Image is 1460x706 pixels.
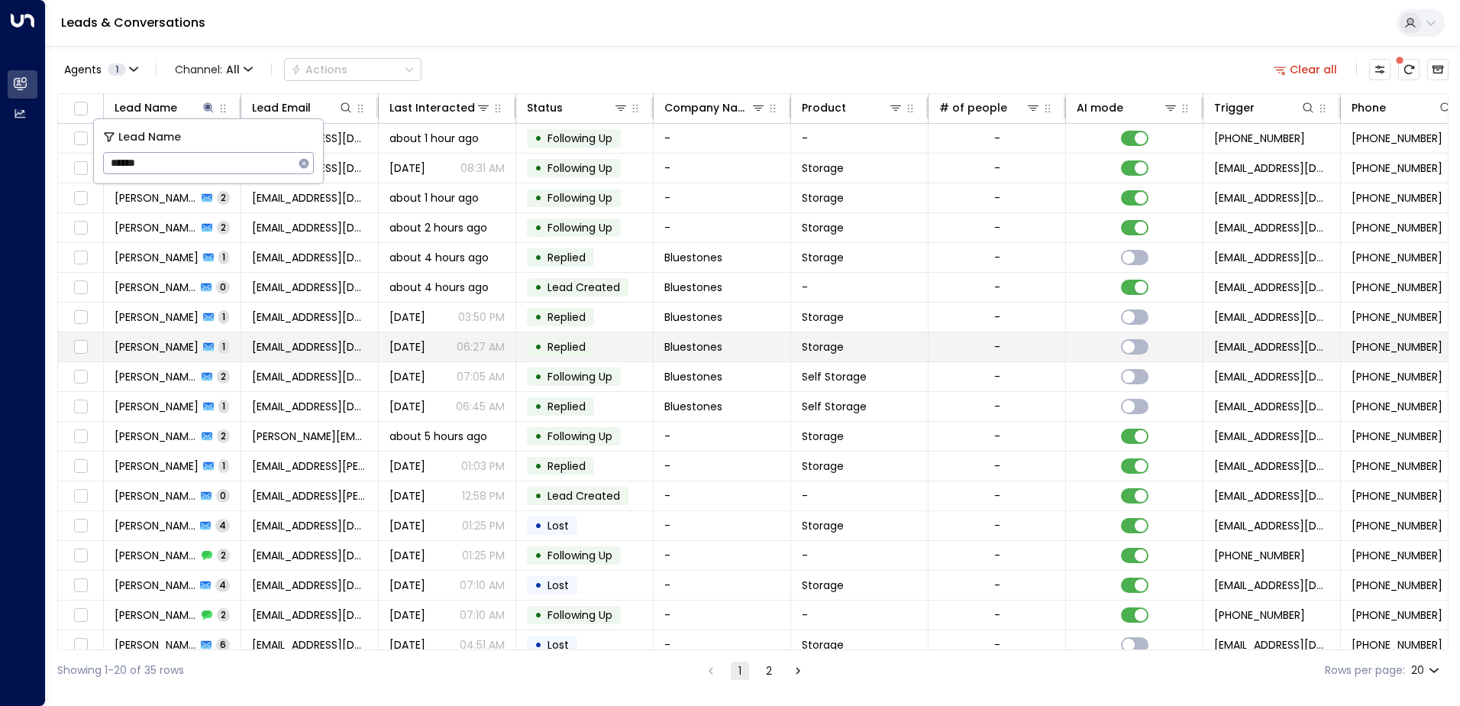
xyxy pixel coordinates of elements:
span: Storage [802,190,844,206]
td: - [654,511,791,540]
span: Bluestones [664,369,722,384]
div: - [994,548,1000,563]
div: • [535,602,542,628]
span: Toggle select row [71,278,90,297]
span: +447539652348 [1214,131,1305,146]
span: Replied [547,339,586,355]
span: Lead Created [547,280,620,295]
span: Toggle select row [71,427,90,446]
div: Last Interacted [389,99,491,117]
span: Toggle select row [71,248,90,267]
span: Peter Wilson [115,280,196,295]
span: Agents [64,64,102,75]
span: Toggle select row [71,576,90,595]
div: Phone [1352,99,1453,117]
div: - [994,637,1000,653]
div: Showing 1-20 of 35 rows [57,662,184,678]
span: leads@space-station.co.uk [1214,369,1329,384]
button: Agents1 [57,59,144,80]
span: Following Up [547,190,612,206]
span: leads@space-station.co.uk [1214,339,1329,355]
td: - [654,630,791,659]
span: Following Up [547,160,612,176]
div: Company Name [664,99,766,117]
span: Toggle select row [71,457,90,476]
span: wilsonkop@greenblue.com [252,309,367,325]
span: leads@space-station.co.uk [1214,637,1329,653]
div: • [535,364,542,390]
div: Button group with a nested menu [284,58,422,81]
span: +447481168259 [1352,578,1442,593]
td: - [654,124,791,153]
span: May 19, 2025 [389,369,425,384]
span: May 15, 2025 [389,399,425,414]
div: - [994,518,1000,533]
span: +441923645332 [1352,280,1442,295]
span: Following Up [547,429,612,444]
div: Product [802,99,846,117]
p: 01:25 PM [462,548,505,563]
span: All [226,63,240,76]
div: - [994,250,1000,265]
div: Status [527,99,563,117]
div: Last Interacted [389,99,475,117]
span: dvdwilk@aol.com [252,190,367,206]
span: +441923645332 [1352,339,1442,355]
span: wilsonkop@greenblue.com [252,280,367,295]
span: about 1 hour ago [389,190,479,206]
div: - [994,488,1000,504]
div: Lead Email [252,99,311,117]
span: +441923645332 [1352,369,1442,384]
span: +447481168259 [1352,607,1442,623]
span: Paul Wilson [115,518,195,533]
span: about 4 hours ago [389,280,489,295]
span: leads@space-station.co.uk [1214,280,1329,295]
span: Aug 06, 2025 [389,518,425,533]
span: Hannah Wilson [115,220,197,235]
span: Lead Name [118,128,181,146]
button: Go to next page [789,662,807,680]
span: Storage [802,458,844,474]
div: • [535,215,542,241]
td: - [654,452,791,481]
div: • [535,185,542,211]
div: • [535,304,542,330]
div: • [535,274,542,300]
div: AI mode [1077,99,1178,117]
span: 1 [218,400,229,413]
span: +447971233777 [1352,429,1442,444]
span: leads@space-station.co.uk [1214,458,1329,474]
span: leads@space-station.co.uk [1214,190,1329,206]
span: Aug 02, 2025 [389,607,425,623]
span: Bluestones [664,399,722,414]
span: wilsonkop@greenblue.com [252,250,367,265]
span: Following Up [547,548,612,563]
div: # of people [939,99,1041,117]
span: Paul Wilson [115,548,197,563]
span: +441923645332 [1352,250,1442,265]
span: wilsonkop@greenblue.com [252,399,367,414]
span: Toggle select row [71,219,90,238]
td: - [654,481,791,510]
div: • [535,334,542,360]
span: Lead Created [547,488,620,504]
span: 0 [216,280,230,293]
span: pwee123@hotmail.com [252,518,367,533]
span: leads@space-station.co.uk [1214,399,1329,414]
div: - [994,131,1000,146]
span: +447789366920 [1352,458,1442,474]
span: Following Up [547,131,612,146]
td: - [654,601,791,630]
p: 03:50 PM [458,309,505,325]
span: yatshilumumba@hotmail.com [252,607,367,623]
span: leads@space-station.co.uk [1214,250,1329,265]
p: 07:10 AM [460,607,505,623]
span: +447380269418 [1352,548,1442,563]
div: Phone [1352,99,1386,117]
div: Company Name [664,99,751,117]
td: - [654,422,791,451]
div: AI mode [1077,99,1123,117]
span: There are new threads available. Refresh the grid to view the latest updates. [1398,59,1420,80]
td: - [654,571,791,600]
span: Jun 14, 2025 [389,339,425,355]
